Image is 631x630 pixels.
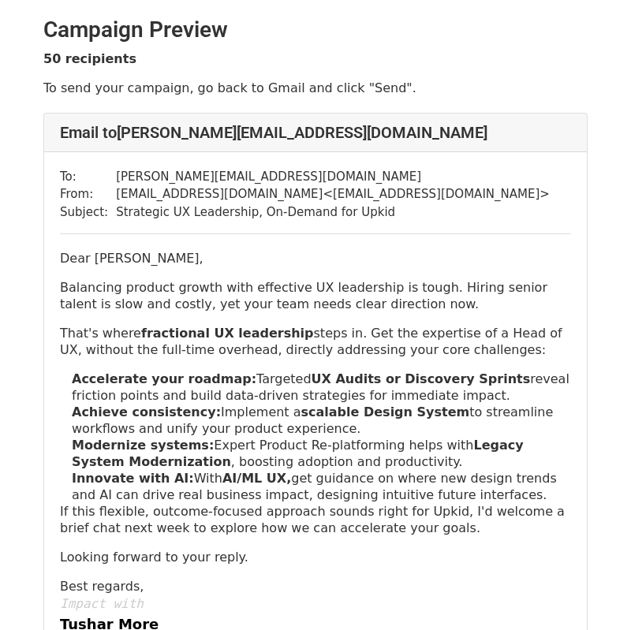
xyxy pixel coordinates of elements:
[141,326,314,341] b: fractional UX leadership
[43,80,588,96] p: To send your campaign, go back to Gmail and click "Send".
[60,250,571,267] p: Dear [PERSON_NAME],
[72,471,194,486] b: Innovate with AI:
[60,168,116,186] td: To:
[116,185,550,203] td: [EMAIL_ADDRESS][DOMAIN_NAME] < [EMAIL_ADDRESS][DOMAIN_NAME] >
[60,203,116,222] td: Subject:
[60,325,571,358] p: That's where steps in. Get the expertise of a Head of UX, without the full-time overhead, directl...
[60,549,571,565] p: Looking forward to your reply.
[60,596,144,611] font: Impact with
[43,51,136,66] strong: 50 recipients
[72,438,524,469] b: Legacy System Modernization
[72,404,571,437] p: Implement a to streamline workflows and unify your product experience.
[72,404,221,419] b: Achieve consistency:
[72,371,256,386] b: Accelerate your roadmap:
[60,503,571,536] p: If this flexible, outcome-focused approach sounds right for Upkid, I'd welcome a brief chat next ...
[43,17,588,43] h2: Campaign Preview
[222,471,291,486] b: AI/ML UX,
[60,123,571,142] h4: Email to [PERSON_NAME][EMAIL_ADDRESS][DOMAIN_NAME]
[72,438,214,453] b: Modernize systems:
[312,371,531,386] b: UX Audits or Discovery Sprints
[60,578,571,595] p: Best regards,
[301,404,470,419] b: scalable Design System
[116,203,550,222] td: Strategic UX Leadership, On-Demand for Upkid
[116,168,550,186] td: [PERSON_NAME][EMAIL_ADDRESS][DOMAIN_NAME]
[60,279,571,312] p: Balancing product growth with effective UX leadership is tough. Hiring senior talent is slow and ...
[72,470,571,503] p: With get guidance on where new design trends and AI can drive real business impact, designing int...
[60,185,116,203] td: From:
[72,371,571,404] p: Targeted reveal friction points and build data-driven strategies for immediate impact.
[72,437,571,470] p: Expert Product Re-platforming helps with , boosting adoption and productivity.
